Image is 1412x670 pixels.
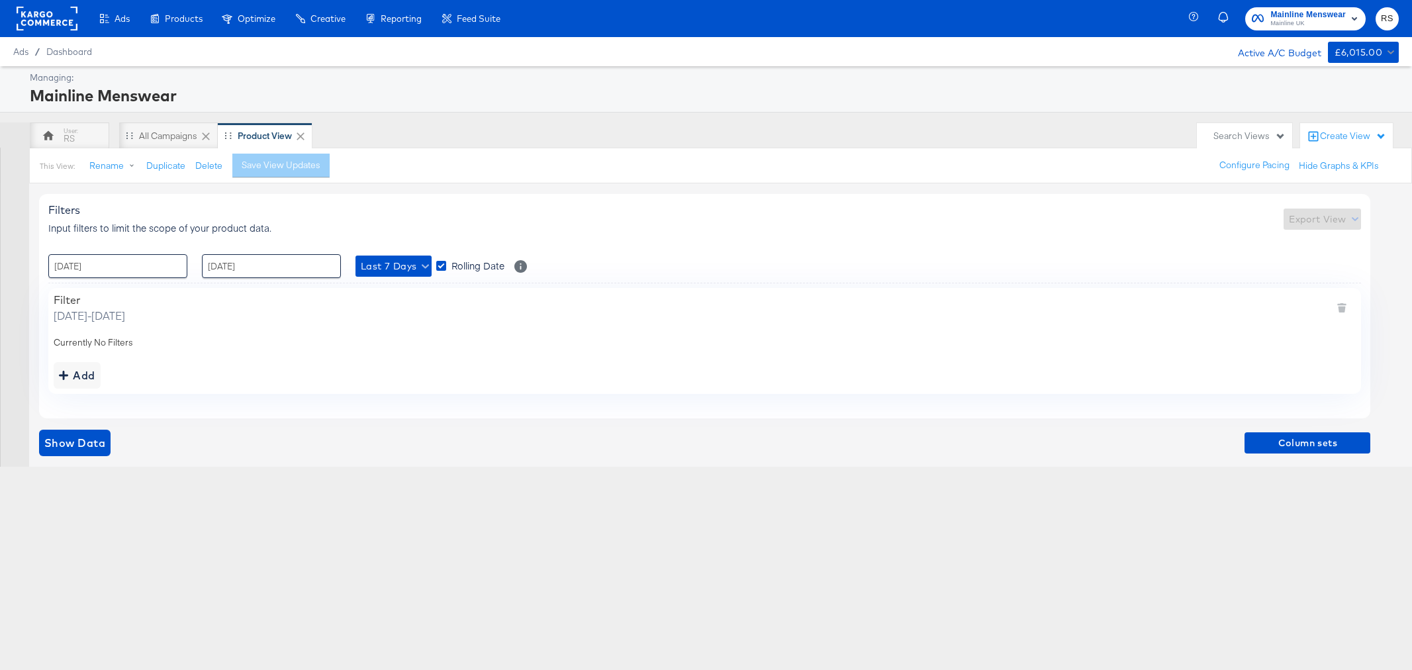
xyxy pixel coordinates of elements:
[1245,432,1370,454] button: Column sets
[238,130,292,142] div: Product View
[40,161,75,171] div: This View:
[1320,130,1386,143] div: Create View
[39,430,111,456] button: showdata
[115,13,130,24] span: Ads
[310,13,346,24] span: Creative
[48,221,271,234] span: Input filters to limit the scope of your product data.
[1381,11,1393,26] span: RS
[381,13,422,24] span: Reporting
[238,13,275,24] span: Optimize
[451,259,504,272] span: Rolling Date
[224,132,232,139] div: Drag to reorder tab
[54,308,125,323] span: [DATE] - [DATE]
[30,72,1395,84] div: Managing:
[355,256,432,277] button: Last 7 Days
[1224,42,1321,62] div: Active A/C Budget
[54,293,125,307] div: Filter
[1250,435,1365,452] span: Column sets
[64,132,75,145] div: RS
[54,336,1356,349] div: Currently No Filters
[146,160,185,172] button: Duplicate
[1328,42,1399,63] button: £6,015.00
[1245,7,1366,30] button: Mainline MenswearMainline UK
[80,154,149,178] button: Rename
[13,46,28,57] span: Ads
[457,13,500,24] span: Feed Suite
[126,132,133,139] div: Drag to reorder tab
[30,84,1395,107] div: Mainline Menswear
[195,160,222,172] button: Delete
[46,46,92,57] a: Dashboard
[1270,19,1346,29] span: Mainline UK
[165,13,203,24] span: Products
[48,203,80,216] span: Filters
[361,258,426,275] span: Last 7 Days
[139,130,197,142] div: All Campaigns
[1270,8,1346,22] span: Mainline Menswear
[1335,44,1383,61] div: £6,015.00
[28,46,46,57] span: /
[1376,7,1399,30] button: RS
[1299,160,1379,172] button: Hide Graphs & KPIs
[59,366,95,385] div: Add
[1210,154,1299,177] button: Configure Pacing
[54,362,101,389] button: addbutton
[44,434,105,452] span: Show Data
[1213,130,1286,142] div: Search Views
